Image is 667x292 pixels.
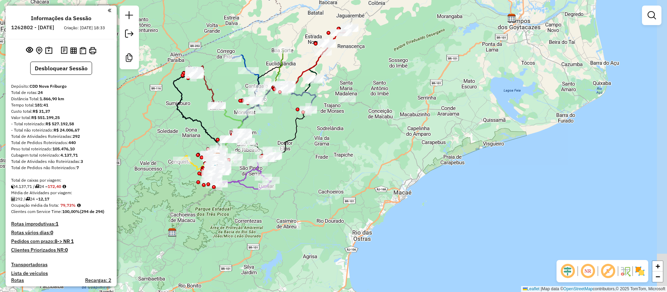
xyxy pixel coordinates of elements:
[108,6,111,14] a: Clique aqui para minimizar o painel
[30,62,92,75] button: Desbloquear Sessão
[60,203,76,208] strong: 79,73%
[521,286,667,292] div: Map data © contributors,© 2025 TomTom, Microsoft
[579,263,596,279] span: Ocultar NR
[11,108,111,115] div: Custo total:
[81,159,83,164] strong: 3
[34,45,44,56] button: Centralizar mapa no depósito ou ponto de apoio
[523,286,540,291] a: Leaflet
[38,196,49,202] strong: 12,17
[11,158,111,165] div: Total de Atividades não Roteirizadas:
[11,89,111,96] div: Total de rotas:
[11,238,74,244] h4: Pedidos com prazo:
[11,203,59,208] span: Ocupação média da frota:
[63,184,66,189] i: Meta Caixas/viagem: 173,30 Diferença: -0,90
[634,266,645,277] img: Exibir/Ocultar setores
[53,127,80,133] strong: R$ 24.006,67
[60,152,78,158] strong: 4.137,71
[11,127,111,133] div: - Total não roteirizado:
[46,121,74,126] strong: R$ 527.192,58
[11,209,62,214] span: Clientes com Service Time:
[122,51,136,66] a: Criar modelo
[85,277,111,283] h4: Recargas: 2
[11,262,111,268] h4: Transportadoras
[69,46,78,55] button: Visualizar relatório de Roteirização
[11,96,111,102] div: Distância Total:
[11,102,111,108] div: Tempo total:
[233,129,251,136] div: Atividade não roteirizada - SUPERTHAL SUPERMERCA
[52,146,75,151] strong: 105.476,10
[11,221,111,227] h4: Rotas improdutivas:
[77,203,81,207] em: Média calculada utilizando a maior ocupação (%Peso ou %Cubagem) de cada rota da sessão. Rotas cro...
[11,146,111,152] div: Peso total roteirizado:
[31,115,60,120] strong: R$ 551.199,25
[31,15,91,22] h4: Informações da Sessão
[11,133,111,140] div: Total de Atividades Roteirizadas:
[80,209,104,214] strong: (294 de 294)
[11,152,111,158] div: Cubagem total roteirizado:
[11,247,111,253] h4: Clientes Priorizados NR:
[620,266,631,277] img: Fluxo de ruas
[507,14,516,23] img: CDD Campos dos Goytacazes
[600,263,616,279] span: Exibir rótulo
[11,83,111,89] div: Depósito:
[11,121,111,127] div: - Total roteirizado:
[11,165,111,171] div: Total de Pedidos não Roteirizados:
[541,286,542,291] span: |
[168,228,177,237] img: CDI Macacu
[50,229,53,236] strong: 0
[220,136,237,143] div: Atividade não roteirizada - MERC E ACOUGUE SANTA
[25,45,34,56] button: Exibir sessão original
[11,197,15,201] i: Total de Atividades
[35,184,39,189] i: Total de rotas
[38,90,43,95] strong: 24
[11,196,111,202] div: 292 / 24 =
[645,8,659,22] a: Exibir filtros
[73,134,80,139] strong: 292
[56,221,58,227] strong: 1
[11,230,111,236] h4: Rotas vários dias:
[33,109,50,114] strong: R$ 31,37
[11,140,111,146] div: Total de Pedidos Roteirizados:
[68,140,76,145] strong: 440
[57,238,74,244] strong: -> NR 1
[656,262,660,270] span: +
[55,238,57,244] strong: 8
[30,84,67,89] strong: CDD Nova Friburgo
[61,25,108,31] div: Criação: [DATE] 18:33
[59,45,69,56] button: Logs desbloquear sessão
[652,261,663,271] a: Zoom in
[122,8,136,24] a: Nova sessão e pesquisa
[559,263,576,279] span: Ocultar deslocamento
[65,247,68,253] strong: 0
[11,115,111,121] div: Valor total:
[652,271,663,282] a: Zoom out
[44,45,54,56] button: Painel de Sugestão
[563,286,593,291] a: OpenStreetMap
[35,102,48,108] strong: 181:41
[11,183,111,190] div: 4.137,71 / 24 =
[40,96,64,101] strong: 1.866,90 km
[76,165,79,170] strong: 7
[11,277,24,283] a: Rotas
[11,24,54,31] h6: 1262802 - [DATE]
[211,164,220,173] img: 521 UDC Light NFR Centro
[62,209,80,214] strong: 100,00%
[25,197,30,201] i: Total de rotas
[11,177,111,183] div: Total de caixas por viagem:
[338,95,356,102] div: Atividade não roteirizada - MAURO SERGIO OTEIRO
[88,46,98,56] button: Imprimir Rotas
[122,27,136,42] a: Exportar sessão
[656,272,660,281] span: −
[11,270,111,276] h4: Lista de veículos
[11,184,15,189] i: Cubagem total roteirizado
[48,184,61,189] strong: 172,40
[78,46,88,56] button: Visualizar Romaneio
[11,190,111,196] div: Média de Atividades por viagem:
